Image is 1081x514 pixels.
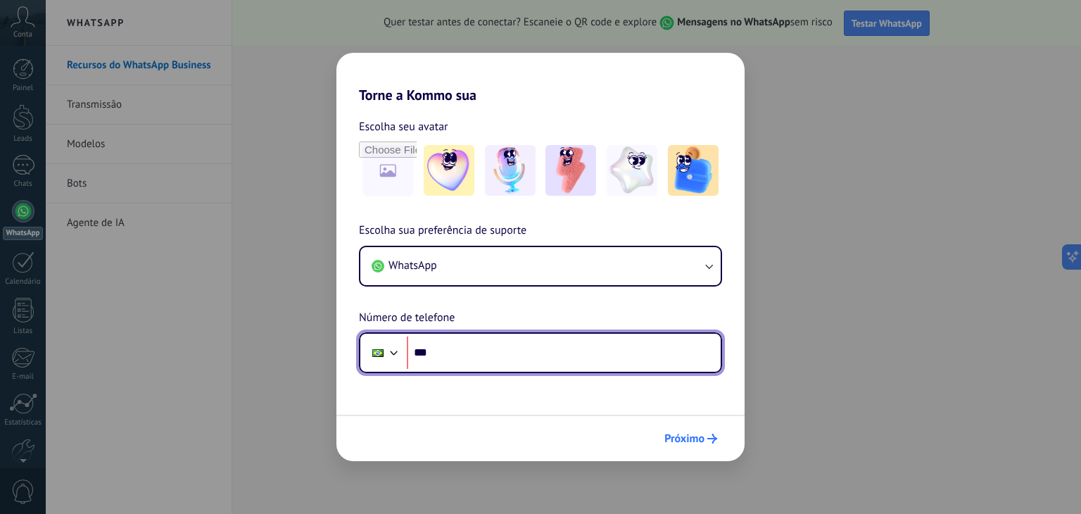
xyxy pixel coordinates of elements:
[360,247,721,285] button: WhatsApp
[359,222,526,240] span: Escolha sua preferência de suporte
[607,145,657,196] img: -4.jpeg
[664,434,704,444] span: Próximo
[485,145,536,196] img: -2.jpeg
[336,53,745,104] h2: Torne a Kommo sua
[388,258,437,272] span: WhatsApp
[658,427,723,451] button: Próximo
[359,309,455,327] span: Número de telefone
[668,145,719,196] img: -5.jpeg
[359,118,448,136] span: Escolha seu avatar
[424,145,474,196] img: -1.jpeg
[365,338,391,368] div: Brazil: + 55
[545,145,596,196] img: -3.jpeg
